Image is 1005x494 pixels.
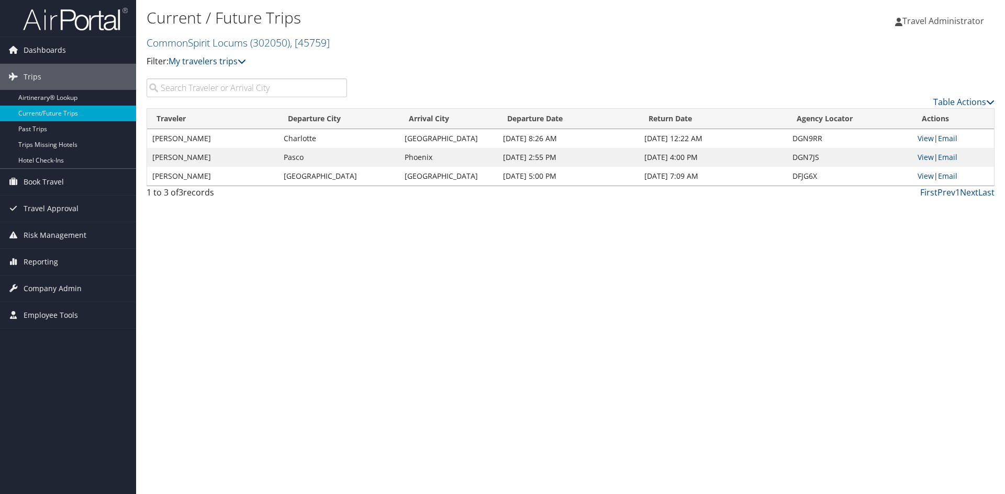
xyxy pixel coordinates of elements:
th: Agency Locator: activate to sort column ascending [787,109,912,129]
th: Arrival City: activate to sort column ascending [399,109,498,129]
div: 1 to 3 of records [147,186,347,204]
a: Prev [937,187,955,198]
a: 1 [955,187,960,198]
td: [GEOGRAPHIC_DATA] [399,167,498,186]
span: Travel Approval [24,196,79,222]
span: Risk Management [24,222,86,248]
td: DFJG6X [787,167,912,186]
span: , [ 45759 ] [290,36,330,50]
td: [DATE] 2:55 PM [498,148,639,167]
td: [GEOGRAPHIC_DATA] [399,129,498,148]
span: Employee Tools [24,302,78,328]
a: CommonSpirit Locums [147,36,330,50]
a: Last [978,187,995,198]
th: Departure Date: activate to sort column descending [498,109,639,129]
td: [PERSON_NAME] [147,129,278,148]
td: [DATE] 5:00 PM [498,167,639,186]
a: First [920,187,937,198]
a: Next [960,187,978,198]
a: My travelers trips [169,55,246,67]
td: DGN9RR [787,129,912,148]
span: Company Admin [24,275,82,302]
a: Email [938,133,957,143]
td: | [912,129,994,148]
input: Search Traveler or Arrival City [147,78,347,97]
span: Book Travel [24,169,64,195]
span: Dashboards [24,37,66,63]
td: Charlotte [278,129,399,148]
span: ( 302050 ) [250,36,290,50]
td: [DATE] 4:00 PM [639,148,787,167]
a: View [918,171,934,181]
th: Actions [912,109,994,129]
th: Departure City: activate to sort column ascending [278,109,399,129]
a: Email [938,152,957,162]
p: Filter: [147,55,712,68]
td: | [912,167,994,186]
h1: Current / Future Trips [147,7,712,29]
th: Return Date: activate to sort column ascending [639,109,787,129]
a: Travel Administrator [895,5,995,37]
td: | [912,148,994,167]
a: View [918,133,934,143]
td: Pasco [278,148,399,167]
td: [DATE] 8:26 AM [498,129,639,148]
span: Reporting [24,249,58,275]
a: Email [938,171,957,181]
td: Phoenix [399,148,498,167]
td: DGN7JS [787,148,912,167]
a: View [918,152,934,162]
td: [PERSON_NAME] [147,167,278,186]
a: Table Actions [933,96,995,108]
td: [PERSON_NAME] [147,148,278,167]
span: Travel Administrator [902,15,984,27]
th: Traveler: activate to sort column ascending [147,109,278,129]
span: Trips [24,64,41,90]
img: airportal-logo.png [23,7,128,31]
td: [GEOGRAPHIC_DATA] [278,167,399,186]
td: [DATE] 7:09 AM [639,167,787,186]
td: [DATE] 12:22 AM [639,129,787,148]
span: 3 [178,187,183,198]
